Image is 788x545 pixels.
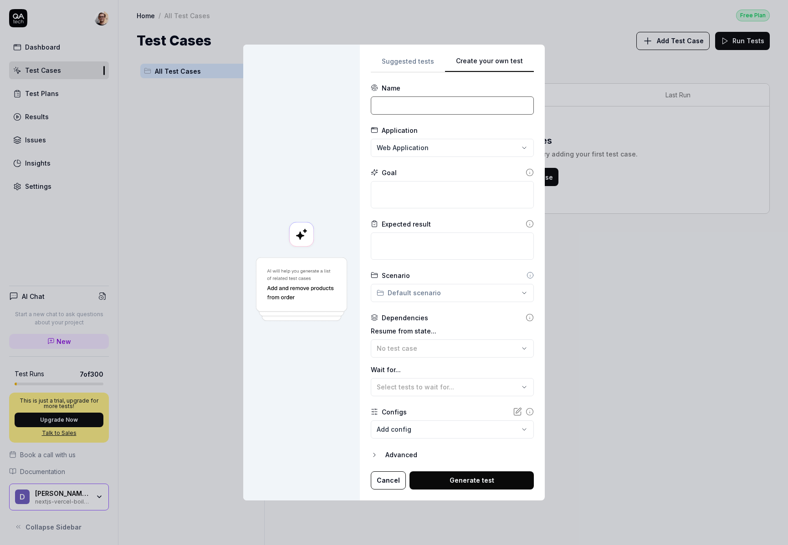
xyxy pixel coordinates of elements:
button: Default scenario [371,284,534,302]
span: Select tests to wait for... [377,383,454,391]
div: Expected result [382,219,431,229]
button: Generate test [409,471,534,489]
div: Advanced [385,449,534,460]
label: Resume from state... [371,326,534,336]
img: Generate a test using AI [254,256,349,323]
div: Name [382,83,400,93]
div: Configs [382,407,407,417]
div: Application [382,126,418,135]
button: Select tests to wait for... [371,378,534,396]
div: Dependencies [382,313,428,323]
span: No test case [377,344,417,352]
button: No test case [371,339,534,358]
button: Cancel [371,471,406,489]
div: Scenario [382,271,410,280]
div: Goal [382,168,397,177]
button: Create your own test [445,56,534,72]
button: Web Application [371,139,534,157]
div: Default scenario [377,288,441,298]
button: Advanced [371,449,534,460]
span: Web Application [377,143,429,152]
button: Suggested tests [371,56,445,72]
label: Wait for... [371,365,534,374]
